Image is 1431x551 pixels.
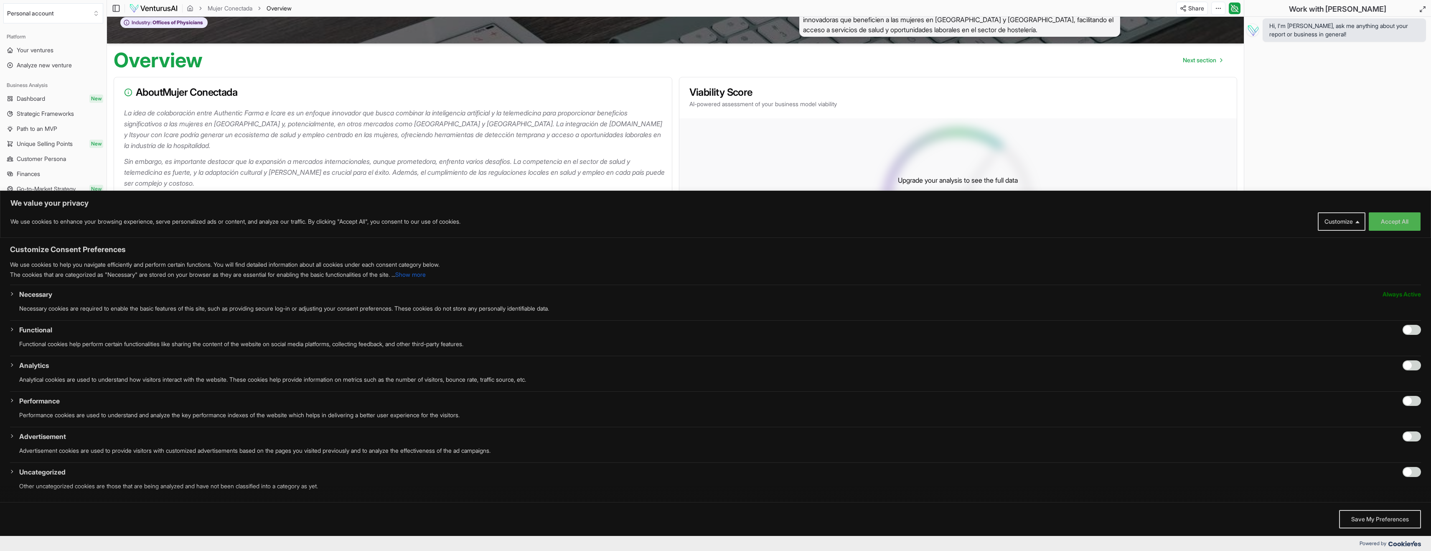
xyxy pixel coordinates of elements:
[208,4,252,13] a: Mujer Conectada
[3,107,103,120] a: Strategic Frameworks
[152,19,203,26] span: Offices of Physicians
[3,137,103,151] a: Unique Selling PointsNew
[19,481,1421,491] p: Other uncategorized cookies are those that are being analyzed and have not been classified into a...
[3,59,103,72] a: Analyze new venture
[114,50,203,70] h1: Overview
[1176,2,1208,15] button: Share
[19,375,1421,385] p: Analytical cookies are used to understand how visitors interact with the website. These cookies h...
[10,270,1421,280] p: The cookies that are categorized as "Necessary" are stored on your browser as they are essential ...
[19,325,52,335] button: Functional
[17,94,45,103] span: Dashboard
[19,304,1421,314] p: Necessary cookies are required to enable the basic features of this site, such as providing secur...
[1246,23,1259,37] img: Vera
[689,87,1227,97] h3: Viability Score
[10,217,460,227] p: We use cookies to enhance your browsing experience, serve personalized ads or content, and analyz...
[19,467,66,477] button: Uncategorized
[1183,56,1216,64] span: Next section
[124,87,662,97] h3: About Mujer Conectada
[17,46,53,54] span: Your ventures
[3,167,103,181] a: Finances
[19,446,1421,456] p: Advertisement cookies are used to provide visitors with customized advertisements based on the pa...
[187,4,292,13] nav: breadcrumb
[10,260,1421,270] p: We use cookies to help you navigate efficiently and perform certain functions. You will find deta...
[17,170,40,178] span: Finances
[1403,360,1421,370] input: Enable Analytics
[898,175,1018,185] p: Upgrade your analysis to see the full data
[1188,4,1204,13] span: Share
[3,79,103,92] div: Business Analysis
[1176,52,1229,69] a: Go to next page
[17,61,72,69] span: Analyze new venture
[19,360,49,370] button: Analytics
[17,155,66,163] span: Customer Persona
[689,100,1227,108] p: AI-powered assessment of your business model viability
[10,245,126,255] span: Customize Consent Preferences
[1403,396,1421,406] input: Enable Performance
[17,125,57,133] span: Path to an MVP
[17,185,76,193] span: Go-to-Market Strategy
[3,182,103,196] a: Go-to-Market StrategyNew
[3,122,103,135] a: Path to an MVP
[19,396,60,406] button: Performance
[1289,3,1386,15] h2: Work with [PERSON_NAME]
[124,156,665,189] p: Sin embargo, es importante destacar que la expansión a mercados internacionales, aunque prometedo...
[3,30,103,43] div: Platform
[120,17,208,28] button: Industry:Offices of Physicians
[1176,52,1229,69] nav: pagination
[1269,22,1419,38] span: Hi, I'm [PERSON_NAME], ask me anything about your report or business in general!
[89,140,103,148] span: New
[19,410,1421,420] p: Performance cookies are used to understand and analyze the key performance indexes of the website...
[89,94,103,103] span: New
[395,270,426,280] button: Show more
[19,289,52,299] button: Necessary
[17,110,74,118] span: Strategic Frameworks
[1403,325,1421,335] input: Enable Functional
[124,107,665,151] p: La idea de colaboración entre Authentic Farma e Icare es un enfoque innovador que busca combinar ...
[89,185,103,193] span: New
[19,339,1421,349] p: Functional cookies help perform certain functionalities like sharing the content of the website o...
[3,43,103,57] a: Your ventures
[1403,467,1421,477] input: Enable Uncategorized
[132,19,152,26] span: Industry:
[3,3,103,23] button: Select an organization
[1318,212,1365,231] button: Customize
[129,3,178,13] img: logo
[267,4,292,13] span: Overview
[3,92,103,105] a: DashboardNew
[1339,510,1421,528] button: Save My Preferences
[3,152,103,166] a: Customer Persona
[1403,431,1421,441] input: Enable Advertisement
[10,198,1421,208] p: We value your privacy
[19,431,66,441] button: Advertisement
[1369,212,1421,231] button: Accept All
[1383,289,1421,299] span: Always Active
[17,140,73,148] span: Unique Selling Points
[1388,541,1421,546] img: Cookieyes logo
